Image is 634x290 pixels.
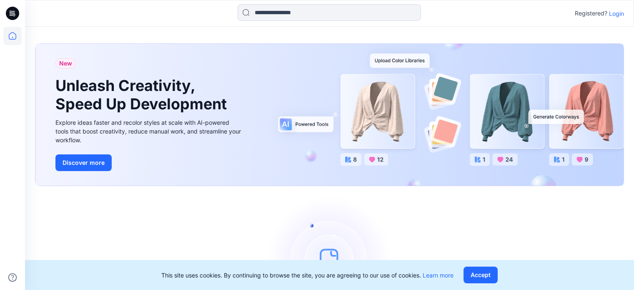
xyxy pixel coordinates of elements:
[55,77,231,113] h1: Unleash Creativity, Speed Up Development
[609,9,624,18] p: Login
[575,8,607,18] p: Registered?
[464,267,498,283] button: Accept
[423,272,454,279] a: Learn more
[55,154,243,171] a: Discover more
[59,58,72,68] span: New
[55,154,112,171] button: Discover more
[55,118,243,144] div: Explore ideas faster and recolor styles at scale with AI-powered tools that boost creativity, red...
[161,271,454,280] p: This site uses cookies. By continuing to browse the site, you are agreeing to our use of cookies.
